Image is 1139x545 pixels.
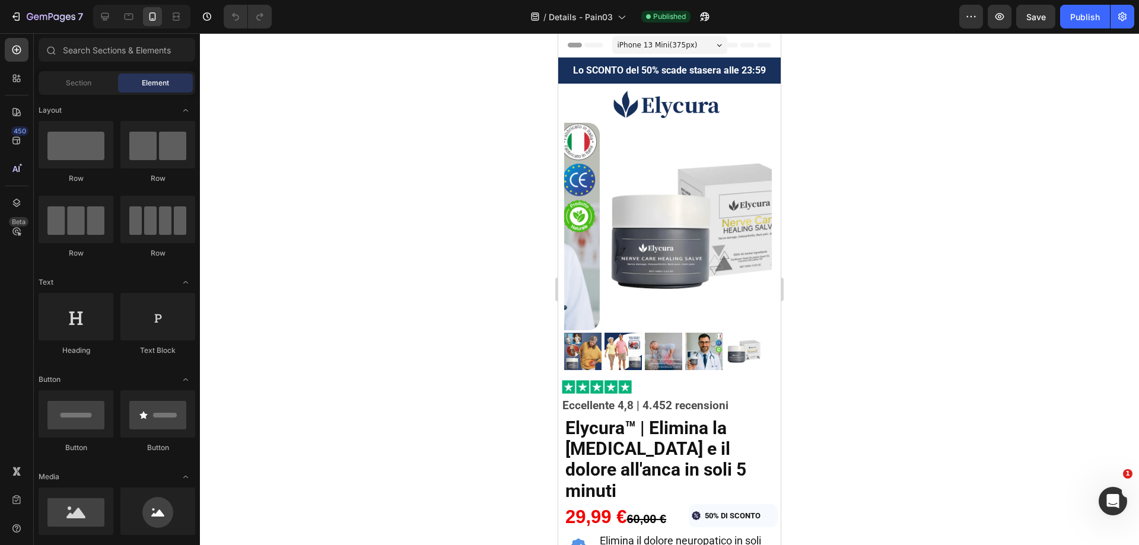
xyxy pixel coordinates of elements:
[120,442,195,453] div: Button
[142,78,169,88] span: Element
[120,345,195,356] div: Text Block
[653,11,686,22] span: Published
[120,248,195,259] div: Row
[11,126,28,136] div: 450
[1099,487,1127,515] iframe: Intercom live chat
[78,9,83,24] p: 7
[39,374,61,385] span: Button
[176,370,195,389] span: Toggle open
[120,173,195,184] div: Row
[224,5,272,28] div: Undo/Redo
[42,501,203,525] span: Elimina il dolore neuropatico in soli 5 minuti
[66,78,91,88] span: Section
[558,33,781,545] iframe: Design area
[176,273,195,292] span: Toggle open
[1026,12,1046,22] span: Save
[549,11,613,23] span: Details - Pain03
[39,248,113,259] div: Row
[1060,5,1110,28] button: Publish
[5,5,88,28] button: 7
[1016,5,1055,28] button: Save
[39,173,113,184] div: Row
[1070,11,1100,23] div: Publish
[39,345,113,356] div: Heading
[39,471,59,482] span: Media
[9,217,28,227] div: Beta
[39,442,113,453] div: Button
[543,11,546,23] span: /
[39,277,53,288] span: Text
[1123,469,1132,479] span: 1
[176,101,195,120] span: Toggle open
[39,38,195,62] input: Search Sections & Elements
[39,105,62,116] span: Layout
[176,467,195,486] span: Toggle open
